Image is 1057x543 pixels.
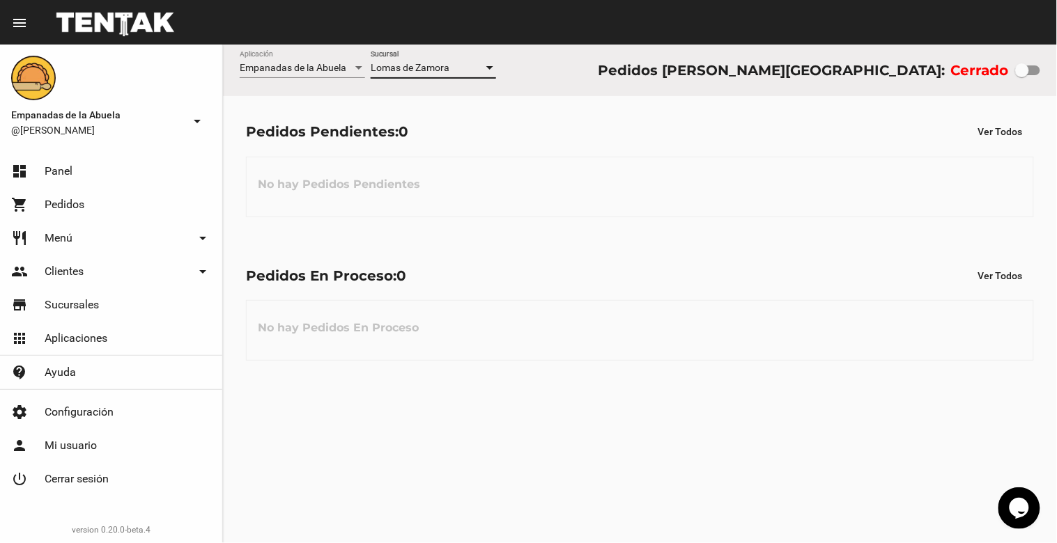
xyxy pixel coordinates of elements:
button: Ver Todos [967,119,1034,144]
mat-icon: restaurant [11,230,28,246]
mat-icon: arrow_drop_down [189,113,206,129]
span: Mi usuario [45,439,97,452]
span: @[PERSON_NAME] [11,123,183,137]
span: Clientes [45,265,84,278]
div: version 0.20.0-beta.4 [11,523,211,537]
span: Aplicaciones [45,331,107,345]
mat-icon: menu [11,15,28,31]
span: 0 [399,123,408,140]
div: Pedidos [PERSON_NAME][GEOGRAPHIC_DATA]: [598,59,945,81]
mat-icon: arrow_drop_down [194,230,211,246]
span: Pedidos [45,198,84,212]
span: Empanadas de la Abuela [240,62,346,73]
h3: No hay Pedidos En Proceso [247,307,430,349]
mat-icon: contact_support [11,364,28,381]
span: 0 [396,267,406,284]
span: Menú [45,231,72,245]
label: Cerrado [951,59,1009,81]
mat-icon: shopping_cart [11,196,28,213]
span: Sucursales [45,298,99,312]
mat-icon: store [11,297,28,313]
span: Ayuda [45,365,76,379]
span: Panel [45,164,72,178]
mat-icon: people [11,263,28,280]
span: Ver Todos [978,126,1023,137]
mat-icon: person [11,437,28,454]
h3: No hay Pedidos Pendientes [247,164,431,205]
iframe: chat widget [998,487,1043,529]
button: Ver Todos [967,263,1034,288]
mat-icon: power_settings_new [11,471,28,487]
span: Lomas de Zamora [371,62,449,73]
mat-icon: arrow_drop_down [194,263,211,280]
span: Empanadas de la Abuela [11,107,183,123]
div: Pedidos En Proceso: [246,265,406,287]
div: Pedidos Pendientes: [246,120,408,143]
mat-icon: dashboard [11,163,28,180]
span: Cerrar sesión [45,472,109,486]
span: Configuración [45,405,114,419]
img: f0136945-ed32-4f7c-91e3-a375bc4bb2c5.png [11,56,56,100]
mat-icon: apps [11,330,28,347]
mat-icon: settings [11,404,28,420]
span: Ver Todos [978,270,1023,281]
